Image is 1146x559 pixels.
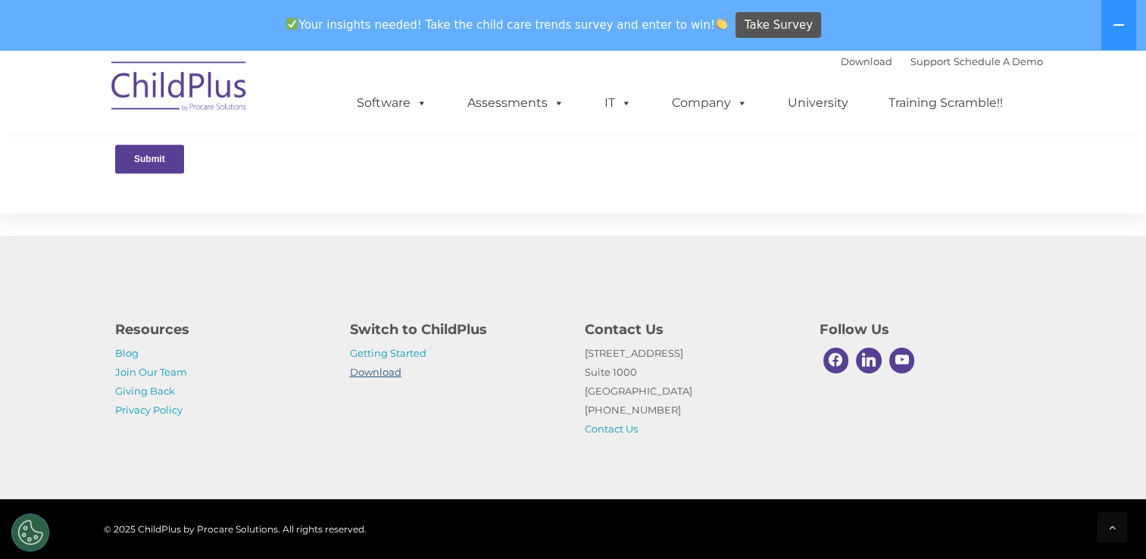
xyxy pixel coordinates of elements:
[589,88,647,118] a: IT
[115,366,187,378] a: Join Our Team
[115,404,183,416] a: Privacy Policy
[716,18,727,30] img: 👏
[286,18,298,30] img: ✅
[745,12,813,39] span: Take Survey
[342,88,442,118] a: Software
[585,344,797,439] p: [STREET_ADDRESS] Suite 1000 [GEOGRAPHIC_DATA] [PHONE_NUMBER]
[910,55,951,67] a: Support
[115,347,139,359] a: Blog
[458,88,504,99] span: Last name
[773,88,863,118] a: University
[452,88,579,118] a: Assessments
[280,10,734,39] span: Your insights needed! Take the child care trends survey and enter to win!
[11,514,49,551] button: Cookies Settings
[585,423,638,435] a: Contact Us
[657,88,763,118] a: Company
[104,51,255,126] img: ChildPlus by Procare Solutions
[841,55,1043,67] font: |
[350,366,401,378] a: Download
[820,319,1032,340] h4: Follow Us
[115,319,327,340] h4: Resources
[954,55,1043,67] a: Schedule A Demo
[852,344,885,377] a: Linkedin
[735,12,821,39] a: Take Survey
[350,319,562,340] h4: Switch to ChildPlus
[350,347,426,359] a: Getting Started
[885,344,919,377] a: Youtube
[115,385,175,397] a: Giving Back
[820,344,853,377] a: Facebook
[873,88,1018,118] a: Training Scramble!!
[841,55,892,67] a: Download
[585,319,797,340] h4: Contact Us
[104,523,367,535] span: © 2025 ChildPlus by Procare Solutions. All rights reserved.
[458,150,523,161] span: Phone number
